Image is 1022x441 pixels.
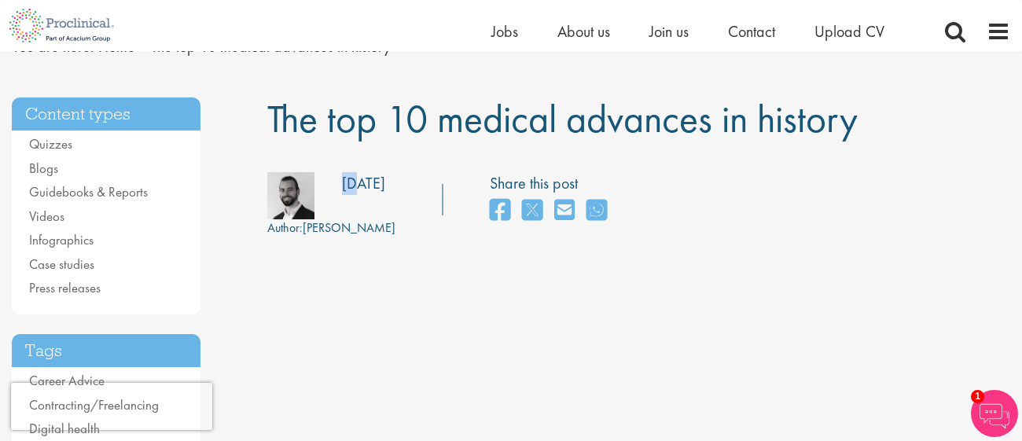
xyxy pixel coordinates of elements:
[522,194,542,228] a: share on twitter
[29,208,64,225] a: Videos
[29,372,105,389] a: Career Advice
[267,219,395,237] div: [PERSON_NAME]
[586,194,607,228] a: share on whats app
[490,194,510,228] a: share on facebook
[29,231,94,248] a: Infographics
[728,21,775,42] a: Contact
[971,390,1018,437] img: Chatbot
[267,219,303,236] span: Author:
[971,390,984,403] span: 1
[267,94,858,144] span: The top 10 medical advances in history
[12,97,200,131] h3: Content types
[490,172,615,195] label: Share this post
[29,279,101,296] a: Press releases
[29,255,94,273] a: Case studies
[491,21,518,42] a: Jobs
[814,21,884,42] a: Upload CV
[554,194,575,228] a: share on email
[557,21,610,42] a: About us
[649,21,689,42] a: Join us
[29,160,58,177] a: Blogs
[342,172,385,195] div: [DATE]
[12,334,200,368] h3: Tags
[29,183,148,200] a: Guidebooks & Reports
[267,172,314,219] img: 76d2c18e-6ce3-4617-eefd-08d5a473185b
[29,135,72,153] a: Quizzes
[11,383,212,430] iframe: reCAPTCHA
